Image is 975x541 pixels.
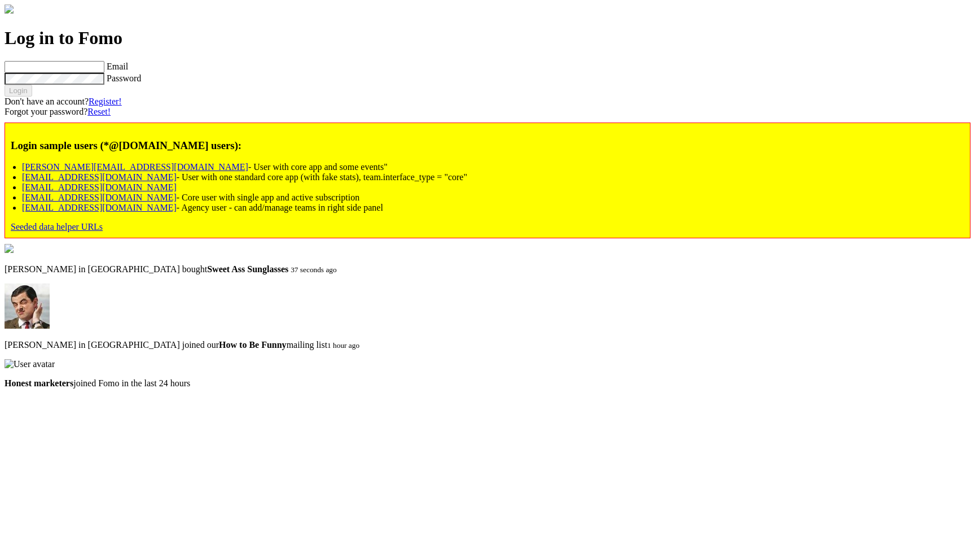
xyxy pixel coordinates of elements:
p: joined Fomo in the last 24 hours [5,378,970,389]
h3: Login sample users (*@[DOMAIN_NAME] users): [11,139,964,152]
button: Login [5,85,32,97]
li: - Core user with single app and active subscription [22,193,964,203]
a: Seeded data helper URLs [11,222,103,232]
b: Sweet Ass Sunglasses [207,264,288,274]
img: sunglasses.png [5,244,14,253]
p: [PERSON_NAME] in [GEOGRAPHIC_DATA] joined our mailing list [5,340,970,350]
label: Password [107,73,141,83]
a: [EMAIL_ADDRESS][DOMAIN_NAME] [22,203,177,212]
small: 1 hour ago [327,341,359,350]
div: Forgot your password? [5,107,970,117]
li: - Agency user - can add/manage teams in right side panel [22,203,964,213]
a: Reset! [87,107,111,116]
p: [PERSON_NAME] in [GEOGRAPHIC_DATA] bought [5,264,970,274]
img: Fomo avatar [5,283,50,329]
b: Honest marketers [5,378,73,388]
label: Email [107,62,128,71]
div: Don't have an account? [5,97,970,107]
h1: Log in to Fomo [5,28,970,49]
li: - User with core app and some events" [22,162,964,172]
small: 37 seconds ago [291,265,336,274]
a: Register! [89,97,122,106]
a: [EMAIL_ADDRESS][DOMAIN_NAME] [22,172,177,182]
img: User avatar [5,359,55,369]
img: fomo-logo-gray.svg [5,5,14,14]
a: [PERSON_NAME][EMAIL_ADDRESS][DOMAIN_NAME] [22,162,248,172]
b: How to Be Funny [219,340,287,350]
li: - User with one standard core app (with fake stats), team.interface_type = "core" [22,172,964,182]
a: [EMAIL_ADDRESS][DOMAIN_NAME] [22,193,177,202]
a: [EMAIL_ADDRESS][DOMAIN_NAME] [22,182,177,192]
